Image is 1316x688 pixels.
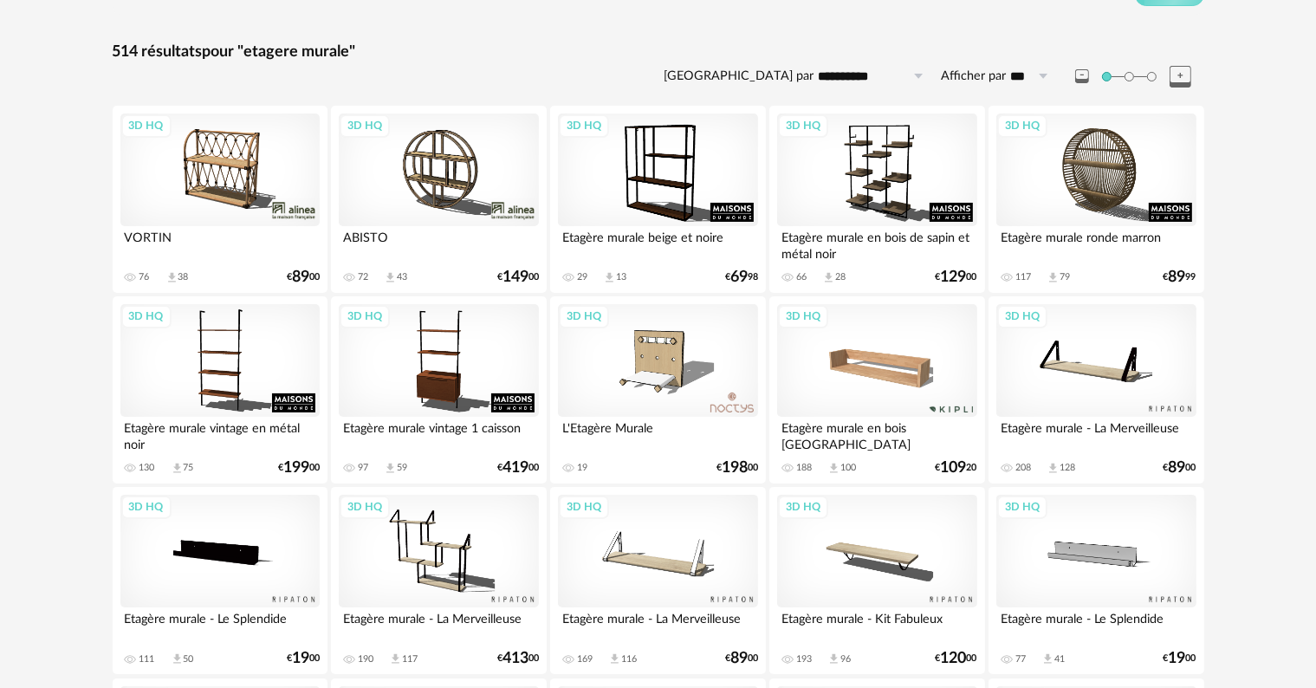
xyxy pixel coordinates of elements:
[822,271,835,284] span: Download icon
[941,271,967,283] span: 129
[1169,462,1186,474] span: 89
[835,271,846,283] div: 28
[550,487,765,674] a: 3D HQ Etagère murale - La Merveilleuse 169 Download icon 116 €8900
[1169,652,1186,665] span: 19
[1169,271,1186,283] span: 89
[339,607,538,642] div: Etagère murale - La Merveilleuse
[397,462,407,474] div: 59
[1015,271,1031,283] div: 117
[113,106,327,293] a: 3D HQ VORTIN 76 Download icon 38 €8900
[113,42,1204,62] div: 514 résultats
[777,607,976,642] div: Etagère murale - Kit Fabuleux
[996,226,1196,261] div: Etagère murale ronde marron
[292,652,309,665] span: 19
[989,106,1203,293] a: 3D HQ Etagère murale ronde marron 117 Download icon 79 €8999
[287,271,320,283] div: € 00
[941,462,967,474] span: 109
[292,271,309,283] span: 89
[340,114,390,137] div: 3D HQ
[796,271,807,283] div: 66
[827,652,840,665] span: Download icon
[769,106,984,293] a: 3D HQ Etagère murale en bois de sapin et métal noir 66 Download icon 28 €12900
[1060,462,1075,474] div: 128
[120,417,320,451] div: Etagère murale vintage en métal noir
[120,226,320,261] div: VORTIN
[358,271,368,283] div: 72
[942,68,1007,85] label: Afficher par
[121,305,172,328] div: 3D HQ
[827,462,840,475] span: Download icon
[989,296,1203,484] a: 3D HQ Etagère murale - La Merveilleuse 208 Download icon 128 €8900
[616,271,626,283] div: 13
[113,296,327,484] a: 3D HQ Etagère murale vintage en métal noir 130 Download icon 75 €19900
[497,462,539,474] div: € 00
[577,653,593,665] div: 169
[1060,271,1070,283] div: 79
[997,114,1047,137] div: 3D HQ
[121,114,172,137] div: 3D HQ
[171,652,184,665] span: Download icon
[725,271,758,283] div: € 98
[339,417,538,451] div: Etagère murale vintage 1 caisson
[558,226,757,261] div: Etagère murale beige et noire
[120,607,320,642] div: Etagère murale - Le Splendide
[139,462,155,474] div: 130
[331,487,546,674] a: 3D HQ Etagère murale - La Merveilleuse 190 Download icon 117 €41300
[577,462,587,474] div: 19
[339,226,538,261] div: ABISTO
[778,114,828,137] div: 3D HQ
[558,417,757,451] div: L'Etagère Murale
[716,462,758,474] div: € 00
[121,496,172,518] div: 3D HQ
[1041,652,1054,665] span: Download icon
[502,271,528,283] span: 149
[559,114,609,137] div: 3D HQ
[1047,271,1060,284] span: Download icon
[603,271,616,284] span: Download icon
[497,652,539,665] div: € 00
[113,487,327,674] a: 3D HQ Etagère murale - Le Splendide 111 Download icon 50 €1900
[384,462,397,475] span: Download icon
[1164,462,1196,474] div: € 00
[769,487,984,674] a: 3D HQ Etagère murale - Kit Fabuleux 193 Download icon 96 €12000
[384,271,397,284] span: Download icon
[502,652,528,665] span: 413
[730,271,748,283] span: 69
[1164,271,1196,283] div: € 99
[840,462,856,474] div: 100
[497,271,539,283] div: € 00
[402,653,418,665] div: 117
[777,417,976,451] div: Etagère murale en bois [GEOGRAPHIC_DATA]
[1015,462,1031,474] div: 208
[397,271,407,283] div: 43
[996,607,1196,642] div: Etagère murale - Le Splendide
[559,305,609,328] div: 3D HQ
[340,305,390,328] div: 3D HQ
[725,652,758,665] div: € 00
[287,652,320,665] div: € 00
[936,462,977,474] div: € 20
[989,487,1203,674] a: 3D HQ Etagère murale - Le Splendide 77 Download icon 41 €1900
[139,271,150,283] div: 76
[730,652,748,665] span: 89
[1164,652,1196,665] div: € 00
[283,462,309,474] span: 199
[941,652,967,665] span: 120
[184,462,194,474] div: 75
[1047,462,1060,475] span: Download icon
[840,653,851,665] div: 96
[184,653,194,665] div: 50
[769,296,984,484] a: 3D HQ Etagère murale en bois [GEOGRAPHIC_DATA] 188 Download icon 100 €10920
[997,496,1047,518] div: 3D HQ
[996,417,1196,451] div: Etagère murale - La Merveilleuse
[577,271,587,283] div: 29
[331,106,546,293] a: 3D HQ ABISTO 72 Download icon 43 €14900
[550,106,765,293] a: 3D HQ Etagère murale beige et noire 29 Download icon 13 €6998
[331,296,546,484] a: 3D HQ Etagère murale vintage 1 caisson 97 Download icon 59 €41900
[502,462,528,474] span: 419
[389,652,402,665] span: Download icon
[165,271,178,284] span: Download icon
[550,296,765,484] a: 3D HQ L'Etagère Murale 19 €19800
[796,653,812,665] div: 193
[178,271,189,283] div: 38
